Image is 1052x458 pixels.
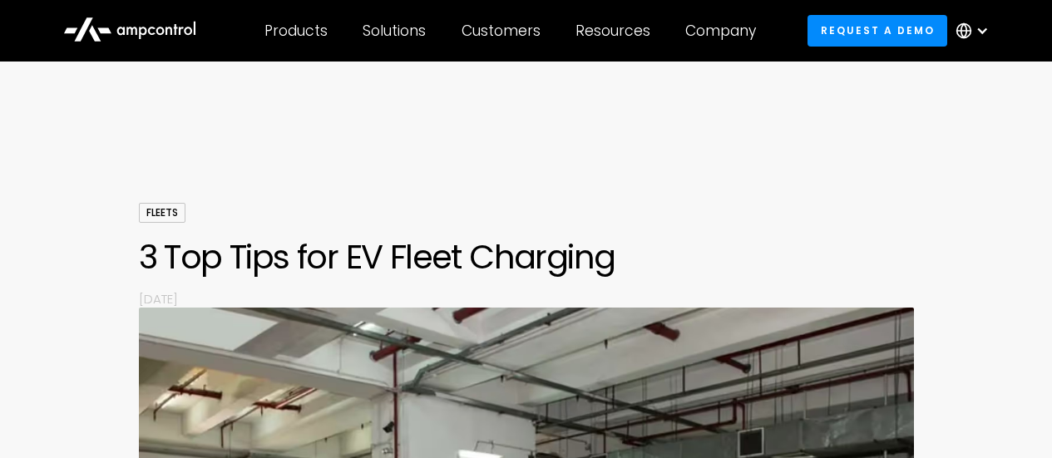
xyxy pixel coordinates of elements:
[264,22,328,40] div: Products
[685,22,756,40] div: Company
[363,22,426,40] div: Solutions
[139,290,914,308] p: [DATE]
[462,22,541,40] div: Customers
[139,203,185,223] div: Fleets
[575,22,650,40] div: Resources
[139,237,914,277] h1: 3 Top Tips for EV Fleet Charging
[808,15,947,46] a: Request a demo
